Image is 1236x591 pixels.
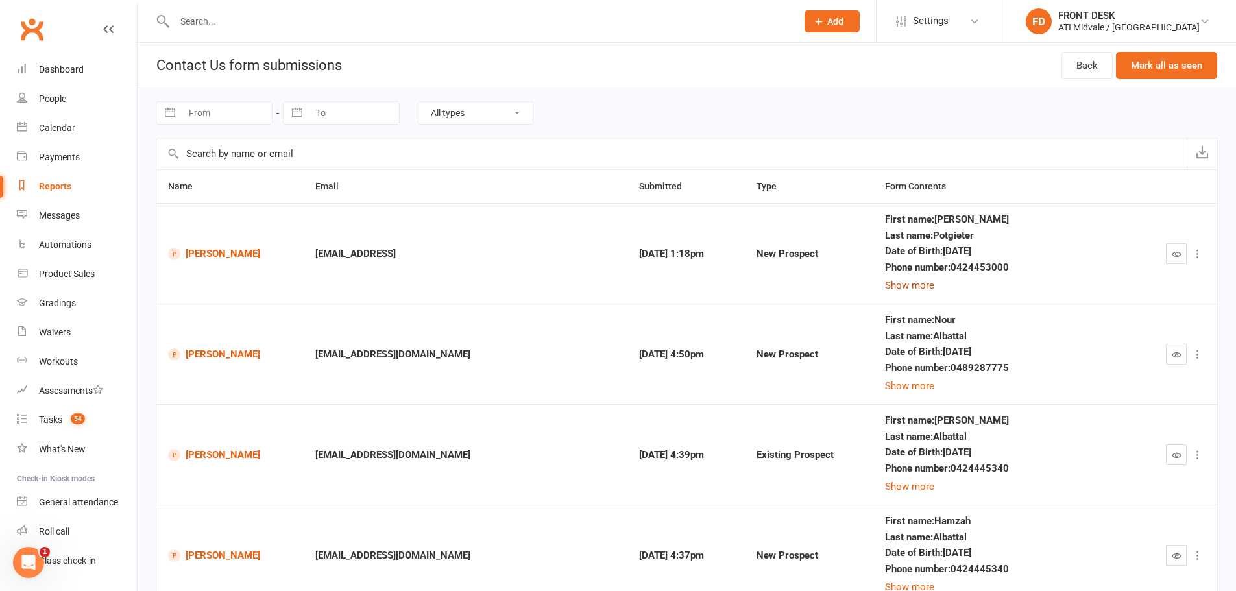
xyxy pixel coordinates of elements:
[39,210,80,221] div: Messages
[168,348,292,361] a: [PERSON_NAME]
[17,114,137,143] a: Calendar
[17,488,137,517] a: General attendance kiosk mode
[17,376,137,405] a: Assessments
[17,143,137,172] a: Payments
[39,385,103,396] div: Assessments
[885,532,1126,543] div: Last name : Albattal
[17,517,137,546] a: Roll call
[17,318,137,347] a: Waivers
[1058,10,1200,21] div: FRONT DESK
[885,278,934,293] button: Show more
[39,64,84,75] div: Dashboard
[757,550,862,561] div: New Prospect
[639,349,733,360] div: [DATE] 4:50pm
[885,479,934,494] button: Show more
[885,331,1126,342] div: Last name : Albattal
[39,123,75,133] div: Calendar
[1116,52,1217,79] button: Mark all as seen
[156,138,1187,169] input: Search by name or email
[315,550,616,561] div: [EMAIL_ADDRESS][DOMAIN_NAME]
[138,43,342,88] h1: Contact Us form submissions
[757,248,862,259] div: New Prospect
[309,102,399,124] input: To
[168,549,292,562] a: [PERSON_NAME]
[885,516,1126,527] div: First name : Hamzah
[17,201,137,230] a: Messages
[885,431,1126,442] div: Last name : Albattal
[171,12,788,30] input: Search...
[17,259,137,289] a: Product Sales
[17,172,137,201] a: Reports
[639,450,733,461] div: [DATE] 4:39pm
[885,230,1126,241] div: Last name : Potgieter
[17,289,137,318] a: Gradings
[885,315,1126,326] div: First name : Nour
[315,450,616,461] div: [EMAIL_ADDRESS][DOMAIN_NAME]
[39,444,86,454] div: What's New
[39,555,96,566] div: Class check-in
[885,564,1126,575] div: Phone number : 0424445340
[639,550,733,561] div: [DATE] 4:37pm
[757,450,862,461] div: Existing Prospect
[39,269,95,279] div: Product Sales
[17,405,137,435] a: Tasks 54
[873,170,1137,203] th: Form Contents
[182,102,272,124] input: From
[39,93,66,104] div: People
[17,84,137,114] a: People
[304,170,628,203] th: Email
[17,55,137,84] a: Dashboard
[885,346,1126,357] div: Date of Birth : [DATE]
[913,6,949,36] span: Settings
[40,547,50,557] span: 1
[168,449,292,461] a: [PERSON_NAME]
[39,298,76,308] div: Gradings
[39,181,71,191] div: Reports
[885,548,1126,559] div: Date of Birth : [DATE]
[17,347,137,376] a: Workouts
[168,248,292,260] a: [PERSON_NAME]
[1061,52,1113,79] a: Back
[885,415,1126,426] div: First name : [PERSON_NAME]
[39,356,78,367] div: Workouts
[16,13,48,45] a: Clubworx
[39,152,80,162] div: Payments
[827,16,843,27] span: Add
[17,546,137,575] a: Class kiosk mode
[757,349,862,360] div: New Prospect
[39,415,62,425] div: Tasks
[885,378,934,394] button: Show more
[39,327,71,337] div: Waivers
[885,363,1126,374] div: Phone number : 0489287775
[805,10,860,32] button: Add
[885,463,1126,474] div: Phone number : 0424445340
[1058,21,1200,33] div: ATI Midvale / [GEOGRAPHIC_DATA]
[627,170,745,203] th: Submitted
[17,435,137,464] a: What's New
[17,230,137,259] a: Automations
[39,239,91,250] div: Automations
[885,246,1126,257] div: Date of Birth : [DATE]
[745,170,873,203] th: Type
[885,214,1126,225] div: First name : [PERSON_NAME]
[885,262,1126,273] div: Phone number : 0424453000
[39,497,118,507] div: General attendance
[156,170,304,203] th: Name
[315,349,616,360] div: [EMAIL_ADDRESS][DOMAIN_NAME]
[13,547,44,578] iframe: Intercom live chat
[1026,8,1052,34] div: FD
[39,526,69,537] div: Roll call
[71,413,85,424] span: 54
[315,248,616,259] div: [EMAIL_ADDRESS]
[639,248,733,259] div: [DATE] 1:18pm
[885,447,1126,458] div: Date of Birth : [DATE]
